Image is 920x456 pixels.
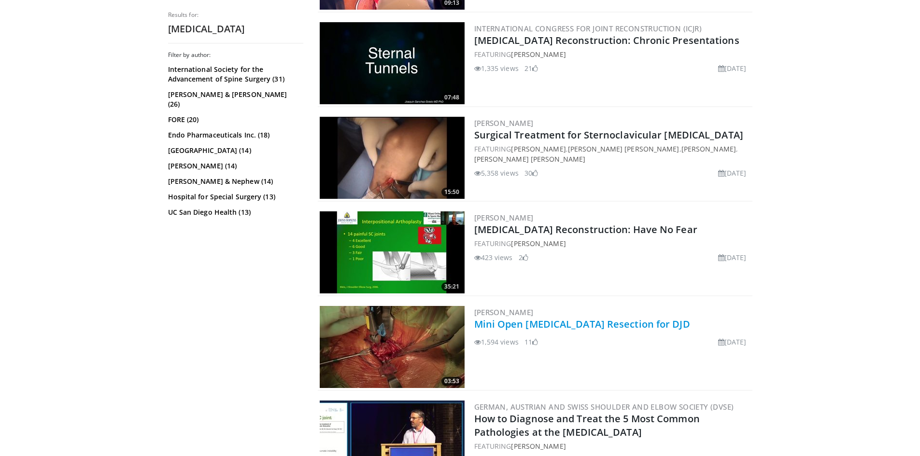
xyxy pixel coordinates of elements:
[511,442,566,451] a: [PERSON_NAME]
[511,239,566,248] a: [PERSON_NAME]
[320,306,465,388] img: 637f43a5-aa8a-4c2c-a04d-93006f0724eb.300x170_q85_crop-smart_upscale.jpg
[474,49,750,59] div: FEATURING
[441,377,462,386] span: 03:53
[474,238,750,249] div: FEATURING
[320,22,465,104] img: dc6596ba-bf4e-442f-802a-1137045b8761.300x170_q85_crop-smart_upscale.jpg
[519,252,528,263] li: 2
[168,161,301,171] a: [PERSON_NAME] (14)
[524,63,538,73] li: 21
[168,23,303,35] h2: [MEDICAL_DATA]
[474,223,697,236] a: [MEDICAL_DATA] Reconstruction: Have No Fear
[524,337,538,347] li: 11
[320,117,465,199] img: AMFAUBLRvnRX8J4n4yMDoxOjA4MTs8z0.300x170_q85_crop-smart_upscale.jpg
[474,24,702,33] a: International Congress for Joint Reconstruction (ICJR)
[320,211,465,293] img: 20e83930-652c-4053-bef9-2c1020aa8149.300x170_q85_crop-smart_upscale.jpg
[168,130,301,140] a: Endo Pharmaceuticals Inc. (18)
[474,144,750,164] div: FEATURING , , ,
[320,306,465,388] a: 03:53
[441,93,462,102] span: 07:48
[474,118,534,128] a: [PERSON_NAME]
[474,307,534,317] a: [PERSON_NAME]
[320,211,465,293] a: 35:21
[474,252,513,263] li: 423 views
[474,337,519,347] li: 1,594 views
[441,282,462,291] span: 35:21
[474,63,519,73] li: 1,335 views
[474,402,734,412] a: German, Austrian and Swiss Shoulder and Elbow Society (DVSE)
[474,128,743,141] a: Surgical Treatment for Sternoclavicular [MEDICAL_DATA]
[168,207,301,217] a: UC San Diego Health (13)
[320,117,465,199] a: 15:50
[168,65,301,84] a: International Society for the Advancement of Spine Surgery (31)
[681,144,736,153] a: [PERSON_NAME]
[474,34,739,47] a: [MEDICAL_DATA] Reconstruction: Chronic Presentations
[474,412,700,439] a: How to Diagnose and Treat the 5 Most Common Pathologies at the [MEDICAL_DATA]
[168,90,301,109] a: [PERSON_NAME] & [PERSON_NAME] (26)
[168,177,301,186] a: [PERSON_NAME] & Nephew (14)
[320,22,465,104] a: 07:48
[474,168,519,178] li: 5,358 views
[441,188,462,196] span: 15:50
[511,144,566,153] a: [PERSON_NAME]
[568,144,679,153] a: [PERSON_NAME] [PERSON_NAME]
[474,318,690,331] a: Mini Open [MEDICAL_DATA] Resection for DJD
[474,213,534,222] a: [PERSON_NAME]
[168,115,301,124] a: FORE (20)
[718,63,747,73] li: [DATE]
[168,146,301,155] a: [GEOGRAPHIC_DATA] (14)
[511,50,566,59] a: [PERSON_NAME]
[168,11,303,19] p: Results for:
[524,168,538,178] li: 30
[718,252,747,263] li: [DATE]
[168,192,301,202] a: Hospital for Special Surgery (13)
[474,154,586,164] a: [PERSON_NAME] [PERSON_NAME]
[718,337,747,347] li: [DATE]
[474,441,750,451] div: FEATURING
[168,51,303,59] h3: Filter by author:
[718,168,747,178] li: [DATE]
